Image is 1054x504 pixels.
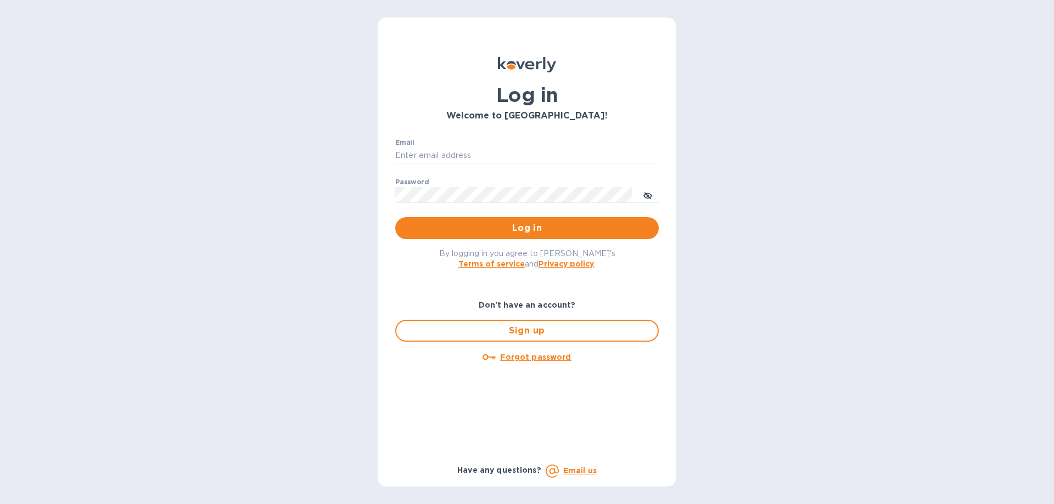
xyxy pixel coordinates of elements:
[395,217,659,239] button: Log in
[479,301,576,309] b: Don't have an account?
[395,179,429,185] label: Password
[405,324,649,337] span: Sign up
[395,320,659,342] button: Sign up
[395,139,414,146] label: Email
[458,259,525,268] a: Terms of service
[457,466,541,474] b: Have any questions?
[395,148,659,164] input: Enter email address
[500,353,571,361] u: Forgot password
[498,57,556,72] img: Koverly
[563,466,597,475] a: Email us
[395,83,659,106] h1: Log in
[539,259,594,268] a: Privacy policy
[395,111,659,121] h3: Welcome to [GEOGRAPHIC_DATA]!
[439,249,615,268] span: By logging in you agree to [PERSON_NAME]'s and .
[404,222,650,235] span: Log in
[637,184,659,206] button: toggle password visibility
